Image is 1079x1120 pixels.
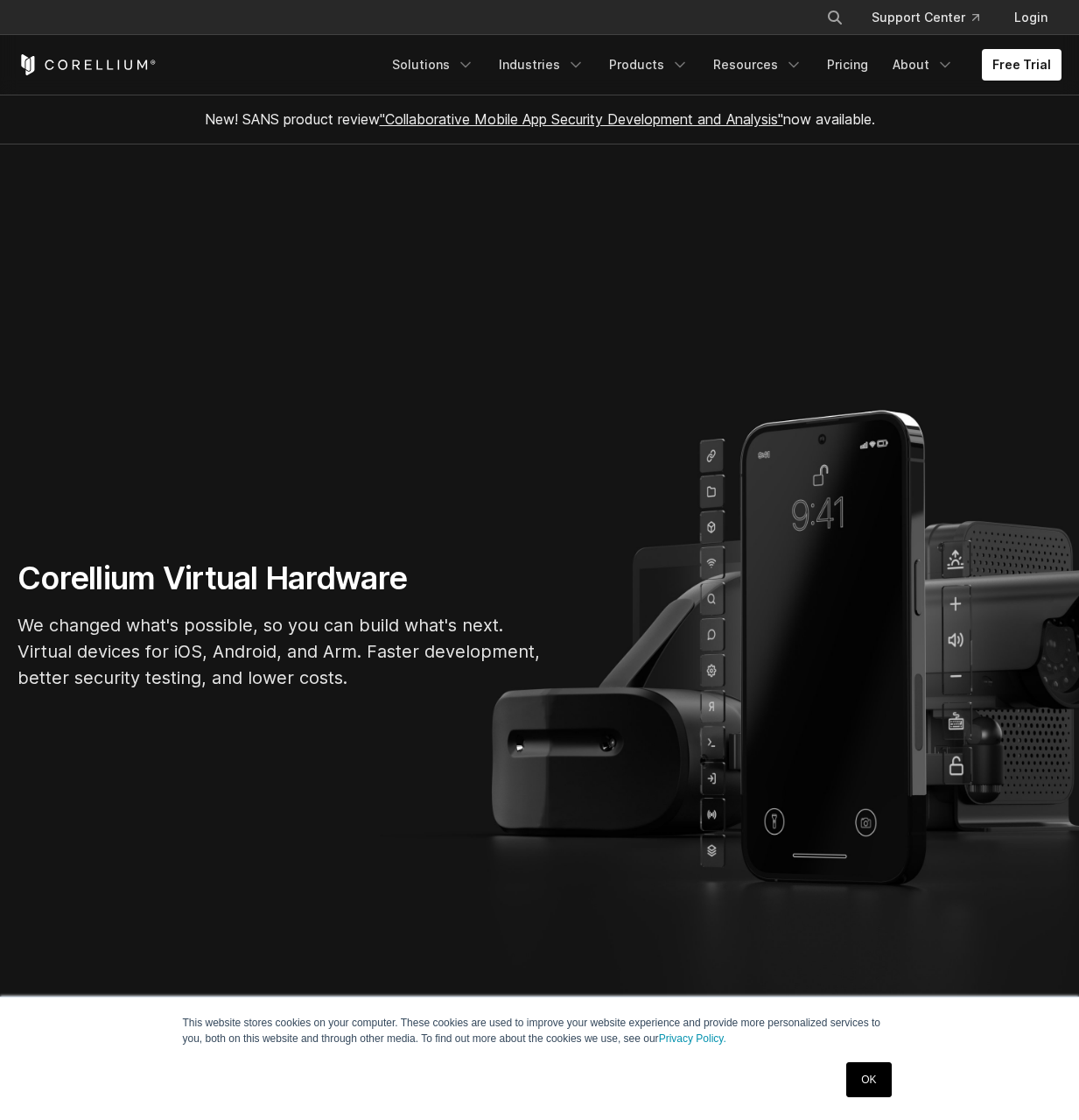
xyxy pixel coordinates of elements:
a: OK [846,1062,891,1097]
p: We changed what's possible, so you can build what's next. Virtual devices for iOS, Android, and A... [18,612,543,691]
div: Navigation Menu [805,2,1061,33]
a: Industries [488,49,595,81]
a: "Collaborative Mobile App Security Development and Analysis" [380,110,783,128]
a: Privacy Policy. [659,1032,726,1045]
a: Pricing [816,49,879,81]
h1: Corellium Virtual Hardware [18,559,543,598]
a: About [882,49,964,81]
a: Login [1000,2,1061,33]
div: Navigation Menu [382,49,1061,81]
a: Free Trial [982,49,1061,81]
a: Corellium Home [18,54,157,75]
a: Products [599,49,699,81]
a: Solutions [382,49,485,81]
p: This website stores cookies on your computer. These cookies are used to improve your website expe... [183,1015,897,1046]
a: Support Center [858,2,993,33]
a: Resources [703,49,813,81]
button: Search [819,2,851,33]
span: New! SANS product review now available. [205,110,875,128]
